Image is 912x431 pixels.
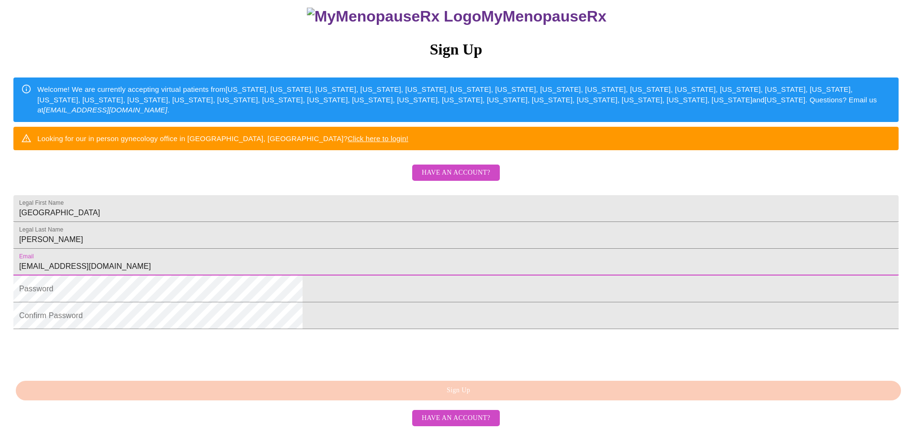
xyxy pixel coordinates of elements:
iframe: reCAPTCHA [13,334,159,371]
button: Have an account? [412,165,500,181]
div: Welcome! We are currently accepting virtual patients from [US_STATE], [US_STATE], [US_STATE], [US... [37,80,891,119]
span: Have an account? [422,412,490,424]
button: Have an account? [412,410,500,427]
img: MyMenopauseRx Logo [307,8,481,25]
a: Have an account? [410,175,502,183]
a: Click here to login! [348,134,408,143]
em: [EMAIL_ADDRESS][DOMAIN_NAME] [44,106,168,114]
a: Have an account? [410,413,502,421]
span: Have an account? [422,167,490,179]
h3: MyMenopauseRx [15,8,899,25]
div: Looking for our in person gynecology office in [GEOGRAPHIC_DATA], [GEOGRAPHIC_DATA]? [37,130,408,147]
h3: Sign Up [13,41,899,58]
